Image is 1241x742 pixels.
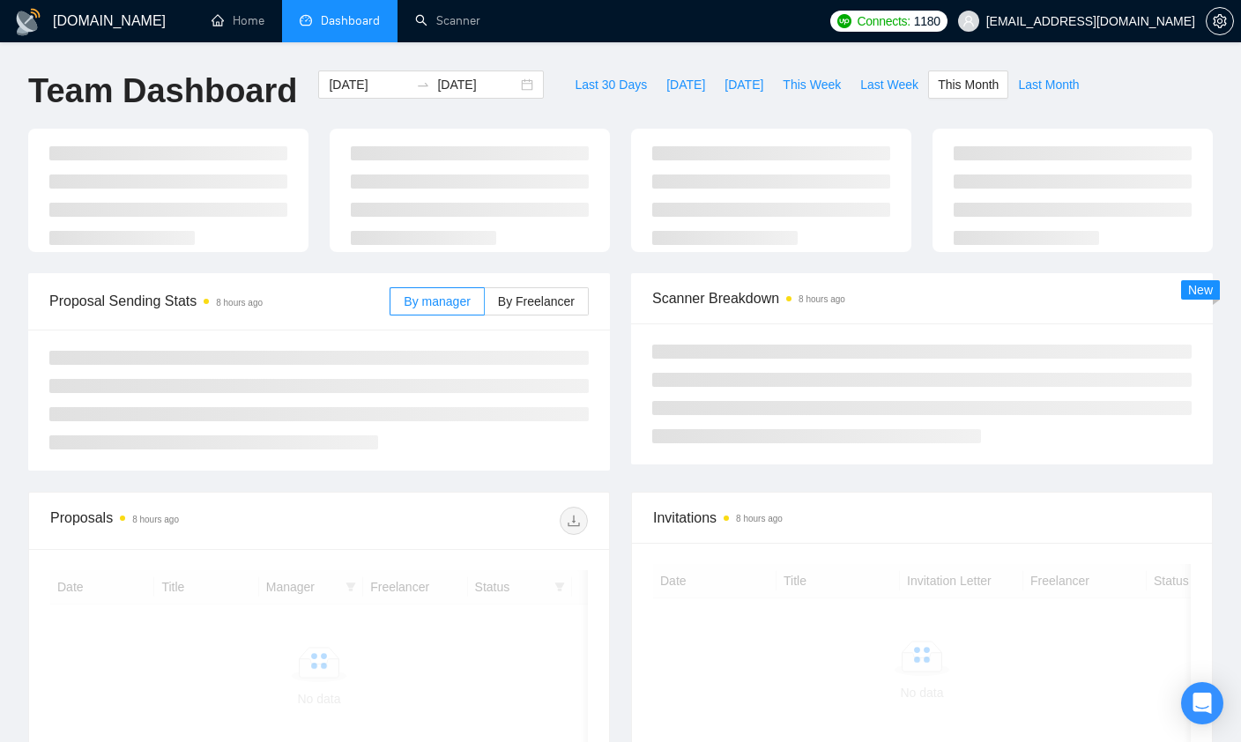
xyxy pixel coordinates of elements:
span: Invitations [653,507,1191,529]
span: [DATE] [666,75,705,94]
button: Last Week [851,70,928,99]
span: setting [1207,14,1233,28]
time: 8 hours ago [799,294,845,304]
span: Last 30 Days [575,75,647,94]
button: [DATE] [715,70,773,99]
input: End date [437,75,517,94]
img: upwork-logo.png [837,14,851,28]
a: searchScanner [415,13,480,28]
a: homeHome [212,13,264,28]
span: Last Month [1018,75,1079,94]
button: [DATE] [657,70,715,99]
time: 8 hours ago [216,298,263,308]
span: to [416,78,430,92]
div: Proposals [50,507,319,535]
time: 8 hours ago [736,514,783,523]
span: Scanner Breakdown [652,287,1192,309]
button: Last Month [1008,70,1089,99]
span: Dashboard [321,13,380,28]
button: setting [1206,7,1234,35]
span: Connects: [857,11,910,31]
span: By manager [404,294,470,308]
a: setting [1206,14,1234,28]
h1: Team Dashboard [28,70,297,112]
div: Open Intercom Messenger [1181,682,1223,724]
button: Last 30 Days [565,70,657,99]
span: [DATE] [725,75,763,94]
time: 8 hours ago [132,515,179,524]
span: This Month [938,75,999,94]
span: dashboard [300,14,312,26]
button: This Week [773,70,851,99]
span: user [962,15,975,27]
span: This Week [783,75,841,94]
span: Last Week [860,75,918,94]
span: New [1188,283,1213,297]
span: Proposal Sending Stats [49,290,390,312]
span: swap-right [416,78,430,92]
span: 1180 [914,11,940,31]
button: This Month [928,70,1008,99]
input: Start date [329,75,409,94]
img: logo [14,8,42,36]
span: By Freelancer [498,294,575,308]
